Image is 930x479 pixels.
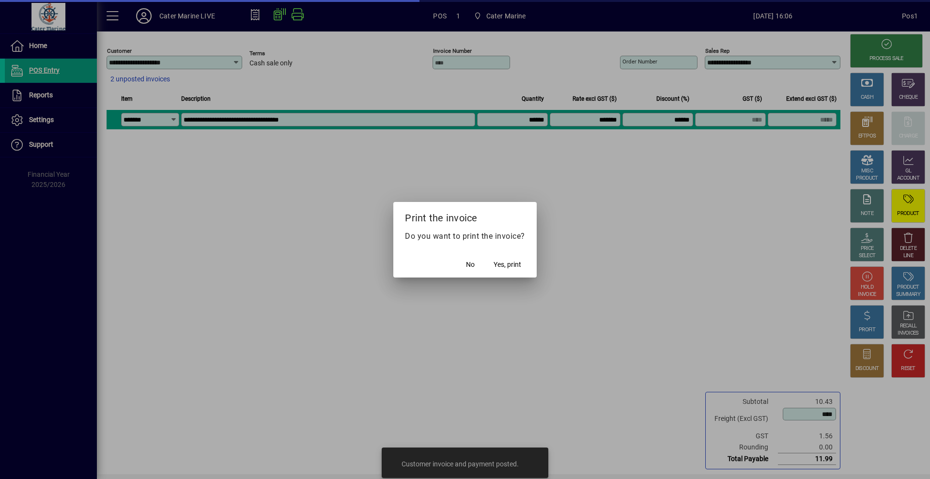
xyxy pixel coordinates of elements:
[494,260,521,270] span: Yes, print
[393,202,537,230] h2: Print the invoice
[466,260,475,270] span: No
[455,256,486,274] button: No
[405,231,525,242] p: Do you want to print the invoice?
[490,256,525,274] button: Yes, print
